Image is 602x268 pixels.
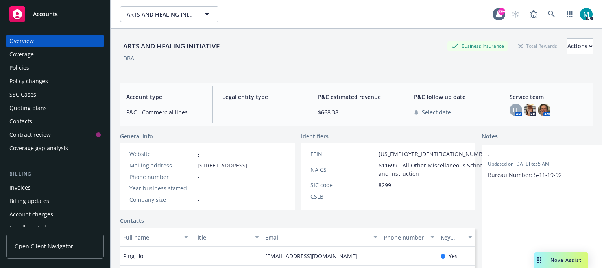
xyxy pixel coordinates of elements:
[9,102,47,114] div: Quoting plans
[123,54,138,62] div: DBA: -
[6,35,104,47] a: Overview
[198,195,199,204] span: -
[6,115,104,128] a: Contacts
[567,39,593,54] div: Actions
[514,41,561,51] div: Total Rewards
[127,10,195,19] span: ARTS AND HEALING INITIATIVE
[318,108,395,116] span: $668.38
[222,108,299,116] span: -
[318,93,395,101] span: P&C estimated revenue
[120,228,191,247] button: Full name
[198,173,199,181] span: -
[9,142,68,154] div: Coverage gap analysis
[9,181,31,194] div: Invoices
[447,41,508,51] div: Business Insurance
[120,6,218,22] button: ARTS AND HEALING INITIATIVE
[9,115,32,128] div: Contacts
[129,195,194,204] div: Company size
[120,41,223,51] div: ARTS AND HEALING INITIATIVE
[562,6,578,22] a: Switch app
[15,242,73,250] span: Open Client Navigator
[9,48,34,61] div: Coverage
[120,132,153,140] span: General info
[6,88,104,101] a: SSC Cases
[422,108,451,116] span: Select date
[544,6,560,22] a: Search
[301,132,329,140] span: Identifiers
[6,102,104,114] a: Quoting plans
[6,3,104,25] a: Accounts
[414,93,491,101] span: P&C follow up date
[198,150,199,158] a: -
[120,216,144,225] a: Contacts
[262,228,380,247] button: Email
[441,233,464,242] div: Key contact
[449,252,458,260] span: Yes
[379,181,391,189] span: 8299
[6,208,104,221] a: Account charges
[6,48,104,61] a: Coverage
[129,173,194,181] div: Phone number
[567,38,593,54] button: Actions
[9,61,29,74] div: Policies
[6,61,104,74] a: Policies
[6,195,104,207] a: Billing updates
[129,161,194,169] div: Mailing address
[510,93,586,101] span: Service team
[9,75,48,87] div: Policy changes
[384,233,425,242] div: Phone number
[265,252,364,260] a: [EMAIL_ADDRESS][DOMAIN_NAME]
[524,104,536,116] img: photo
[198,184,199,192] span: -
[508,6,523,22] a: Start snowing
[191,228,262,247] button: Title
[126,108,203,116] span: P&C - Commercial lines
[6,170,104,178] div: Billing
[123,233,179,242] div: Full name
[6,142,104,154] a: Coverage gap analysis
[123,252,143,260] span: Ping Ho
[6,181,104,194] a: Invoices
[6,75,104,87] a: Policy changes
[380,228,437,247] button: Phone number
[6,128,104,141] a: Contract review
[384,252,392,260] a: -
[534,252,588,268] button: Nova Assist
[538,104,550,116] img: photo
[482,132,498,141] span: Notes
[9,88,36,101] div: SSC Cases
[310,192,375,201] div: CSLB
[9,221,55,234] div: Installment plans
[513,106,519,114] span: LL
[129,150,194,158] div: Website
[310,181,375,189] div: SIC code
[198,161,247,169] span: [STREET_ADDRESS]
[310,150,375,158] div: FEIN
[9,195,49,207] div: Billing updates
[526,6,541,22] a: Report a Bug
[9,128,51,141] div: Contract review
[534,252,544,268] div: Drag to move
[379,192,380,201] span: -
[194,252,196,260] span: -
[6,221,104,234] a: Installment plans
[379,150,491,158] span: [US_EMPLOYER_IDENTIFICATION_NUMBER]
[580,8,593,20] img: photo
[33,11,58,17] span: Accounts
[126,93,203,101] span: Account type
[129,184,194,192] div: Year business started
[438,228,475,247] button: Key contact
[9,35,34,47] div: Overview
[222,93,299,101] span: Legal entity type
[310,166,375,174] div: NAICS
[498,8,505,15] div: 99+
[9,208,53,221] div: Account charges
[265,233,369,242] div: Email
[194,233,251,242] div: Title
[379,161,491,178] span: 611699 - All Other Miscellaneous Schools and Instruction
[550,257,582,263] span: Nova Assist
